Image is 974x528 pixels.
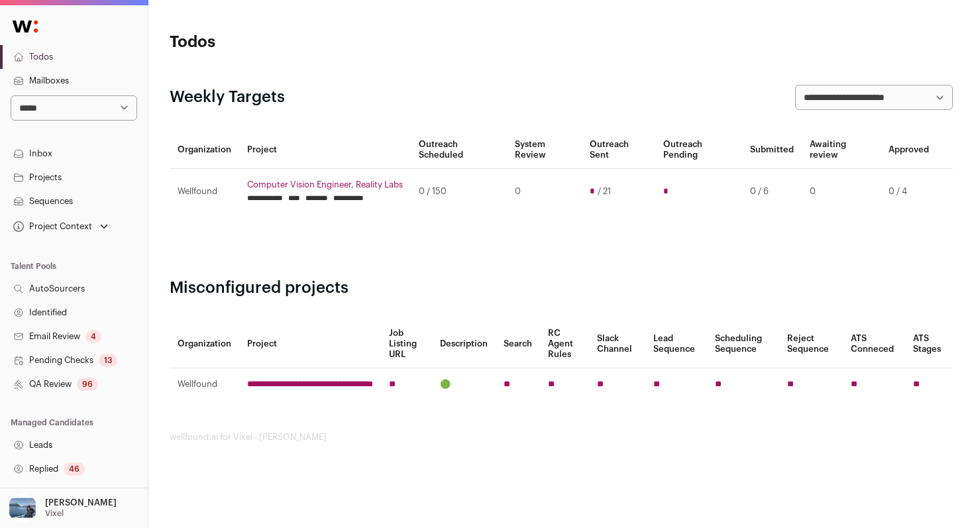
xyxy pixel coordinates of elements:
[170,320,239,368] th: Organization
[239,320,381,368] th: Project
[507,131,582,169] th: System Review
[655,131,742,169] th: Outreach Pending
[742,131,802,169] th: Submitted
[742,169,802,215] td: 0 / 6
[5,494,119,523] button: Open dropdown
[411,169,507,215] td: 0 / 150
[247,180,403,190] a: Computer Vision Engineer, Reality Labs
[707,320,779,368] th: Scheduling Sequence
[802,131,881,169] th: Awaiting review
[881,131,937,169] th: Approved
[64,462,85,476] div: 46
[496,320,540,368] th: Search
[11,221,92,232] div: Project Context
[779,320,843,368] th: Reject Sequence
[170,432,953,443] footer: wellfound:ai for Vixel - [PERSON_NAME]
[589,320,645,368] th: Slack Channel
[432,320,496,368] th: Description
[170,368,239,401] td: Wellfound
[170,131,239,169] th: Organization
[598,186,611,197] span: / 21
[432,368,496,401] td: 🟢
[5,13,45,40] img: Wellfound
[881,169,937,215] td: 0 / 4
[239,131,411,169] th: Project
[170,87,285,108] h2: Weekly Targets
[45,508,64,519] p: Vixel
[381,320,432,368] th: Job Listing URL
[170,32,431,53] h1: Todos
[507,169,582,215] td: 0
[170,169,239,215] td: Wellfound
[8,494,37,523] img: 17109629-medium_jpg
[85,330,101,343] div: 4
[582,131,655,169] th: Outreach Sent
[99,354,117,367] div: 13
[905,320,953,368] th: ATS Stages
[11,217,111,236] button: Open dropdown
[45,498,117,508] p: [PERSON_NAME]
[802,169,881,215] td: 0
[540,320,589,368] th: RC Agent Rules
[77,378,98,391] div: 96
[843,320,906,368] th: ATS Conneced
[170,278,953,299] h2: Misconfigured projects
[411,131,507,169] th: Outreach Scheduled
[645,320,708,368] th: Lead Sequence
